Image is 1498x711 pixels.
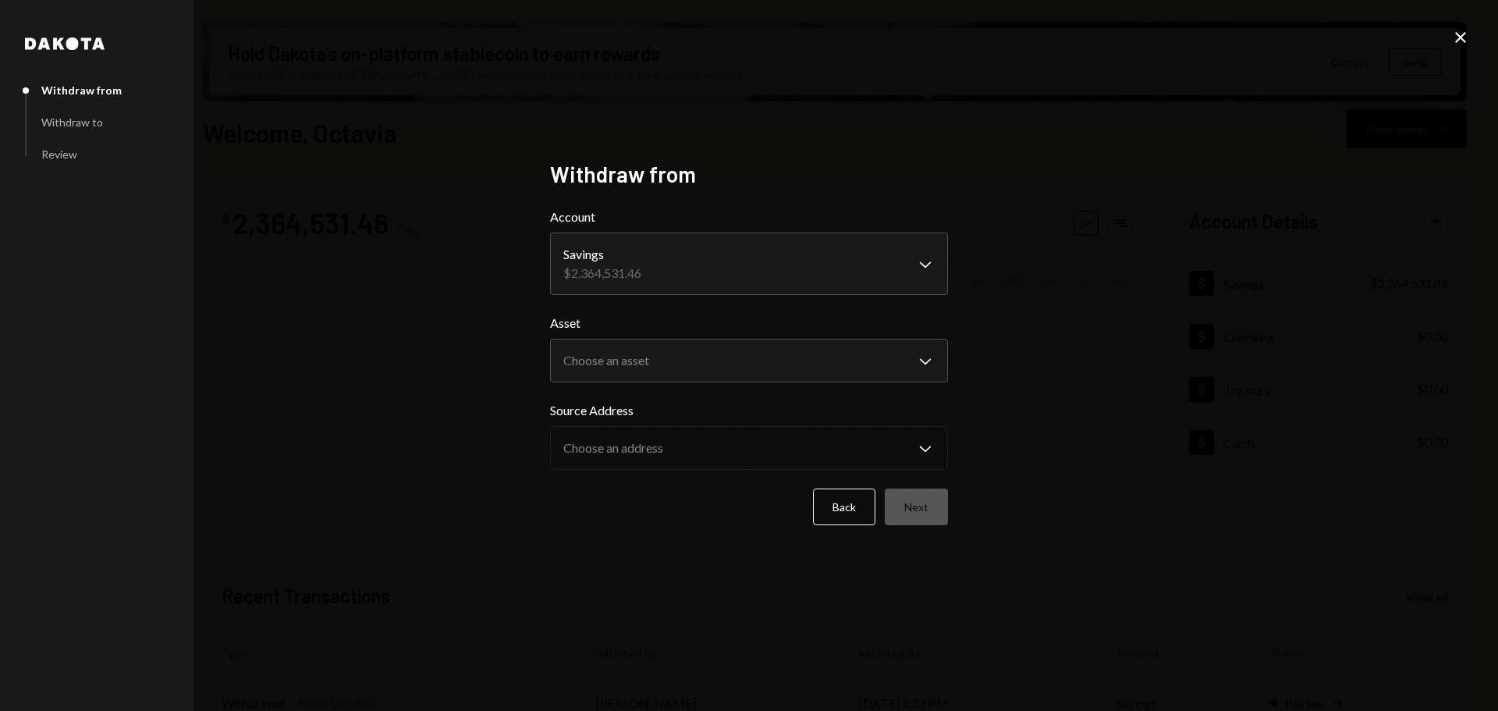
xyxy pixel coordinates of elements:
button: Back [813,489,875,525]
button: Account [550,233,948,295]
div: Withdraw to [41,116,103,129]
h2: Withdraw from [550,159,948,190]
label: Account [550,208,948,226]
button: Source Address [550,426,948,470]
div: Withdraw from [41,84,122,97]
div: Review [41,148,77,161]
label: Source Address [550,401,948,420]
label: Asset [550,314,948,332]
button: Asset [550,339,948,382]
